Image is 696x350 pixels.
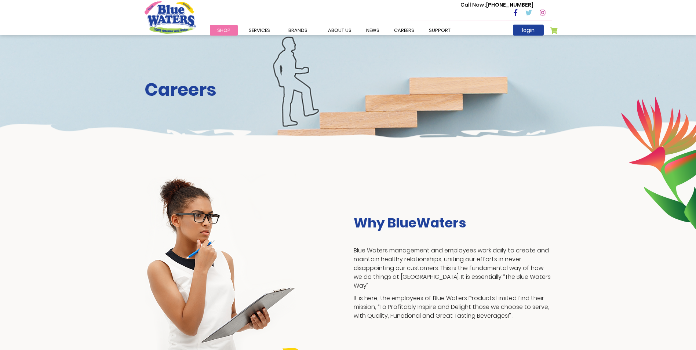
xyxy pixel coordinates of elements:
p: [PHONE_NUMBER] [460,1,533,9]
a: Services [241,25,277,36]
a: about us [321,25,359,36]
span: Call Now : [460,1,486,8]
span: Services [249,27,270,34]
a: careers [387,25,422,36]
h3: Why BlueWaters [354,215,552,231]
a: support [422,25,458,36]
p: Blue Waters management and employees work daily to create and maintain healthy relationships, uni... [354,246,552,290]
a: login [513,25,544,36]
a: Brands [281,25,315,36]
img: career-intro-leaves.png [621,96,696,229]
a: News [359,25,387,36]
span: Brands [288,27,307,34]
a: Shop [210,25,238,36]
p: It is here, the employees of Blue Waters Products Limited find their mission, “To Profitably Insp... [354,294,552,320]
span: Shop [217,27,230,34]
a: store logo [145,1,196,33]
h2: Careers [145,79,552,101]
